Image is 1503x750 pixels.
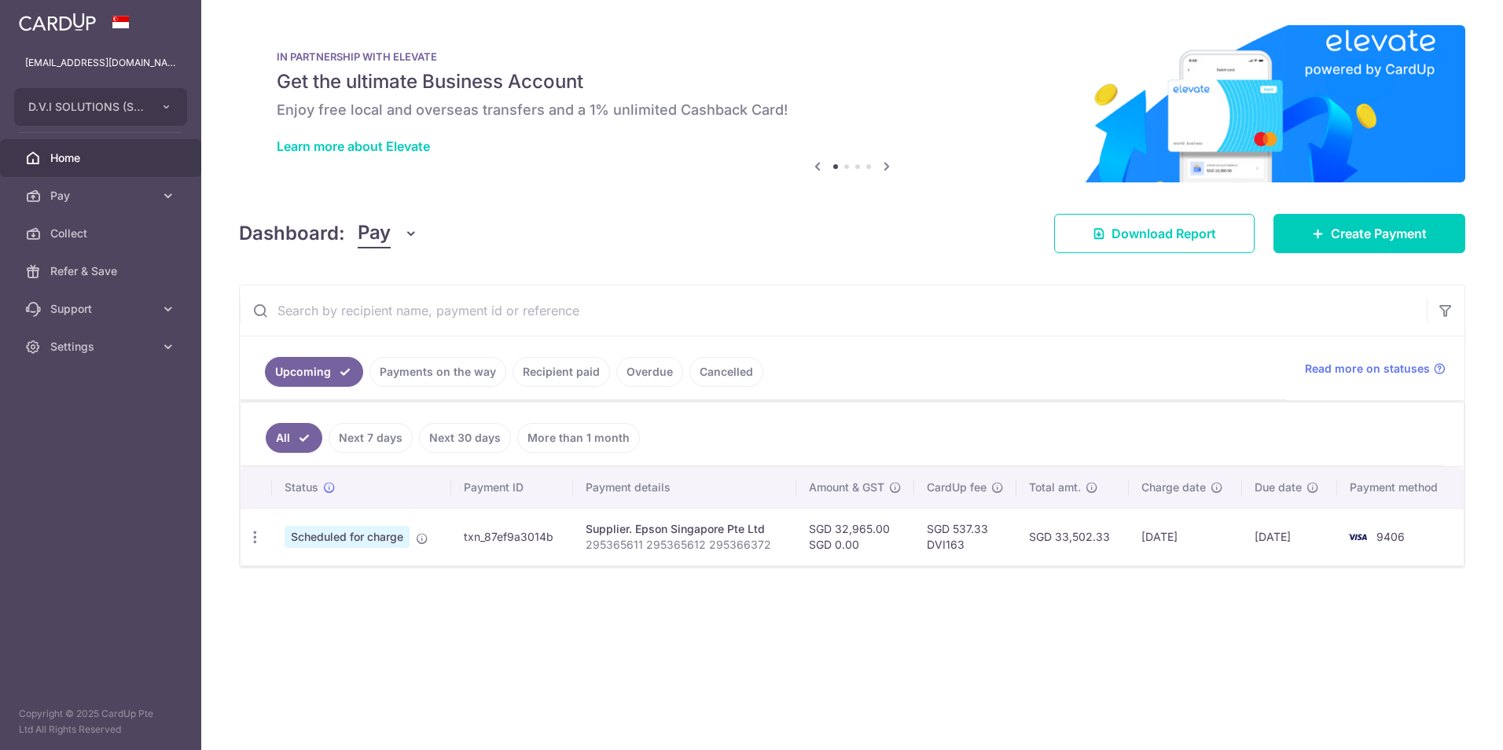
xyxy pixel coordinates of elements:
[1342,528,1373,546] img: Bank Card
[50,226,154,241] span: Collect
[1141,480,1206,495] span: Charge date
[277,138,430,154] a: Learn more about Elevate
[14,88,187,126] button: D.V.I SOLUTIONS (S) PTE. LTD.
[419,423,511,453] a: Next 30 days
[1129,508,1242,565] td: [DATE]
[689,357,763,387] a: Cancelled
[1305,361,1446,377] a: Read more on statuses
[277,101,1428,119] h6: Enjoy free local and overseas transfers and a 1% unlimited Cashback Card!
[796,508,914,565] td: SGD 32,965.00 SGD 0.00
[50,339,154,355] span: Settings
[19,13,96,31] img: CardUp
[50,301,154,317] span: Support
[809,480,884,495] span: Amount & GST
[265,357,363,387] a: Upcoming
[586,521,784,537] div: Supplier. Epson Singapore Pte Ltd
[1029,480,1081,495] span: Total amt.
[1376,530,1405,543] span: 9406
[358,219,391,248] span: Pay
[1112,224,1216,243] span: Download Report
[1242,508,1337,565] td: [DATE]
[586,537,784,553] p: 295365611 295365612 295366372
[239,25,1465,182] img: Renovation banner
[369,357,506,387] a: Payments on the way
[285,480,318,495] span: Status
[1054,214,1255,253] a: Download Report
[1305,361,1430,377] span: Read more on statuses
[1273,214,1465,253] a: Create Payment
[451,508,573,565] td: txn_87ef9a3014b
[50,263,154,279] span: Refer & Save
[50,188,154,204] span: Pay
[277,50,1428,63] p: IN PARTNERSHIP WITH ELEVATE
[329,423,413,453] a: Next 7 days
[573,467,796,508] th: Payment details
[28,99,145,115] span: D.V.I SOLUTIONS (S) PTE. LTD.
[277,69,1428,94] h5: Get the ultimate Business Account
[1255,480,1302,495] span: Due date
[513,357,610,387] a: Recipient paid
[914,508,1016,565] td: SGD 537.33 DVI163
[239,219,345,248] h4: Dashboard:
[451,467,573,508] th: Payment ID
[1337,467,1464,508] th: Payment method
[25,55,176,71] p: [EMAIL_ADDRESS][DOMAIN_NAME]
[927,480,987,495] span: CardUp fee
[240,285,1427,336] input: Search by recipient name, payment id or reference
[517,423,640,453] a: More than 1 month
[616,357,683,387] a: Overdue
[1016,508,1129,565] td: SGD 33,502.33
[266,423,322,453] a: All
[1331,224,1427,243] span: Create Payment
[358,219,418,248] button: Pay
[50,150,154,166] span: Home
[285,526,410,548] span: Scheduled for charge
